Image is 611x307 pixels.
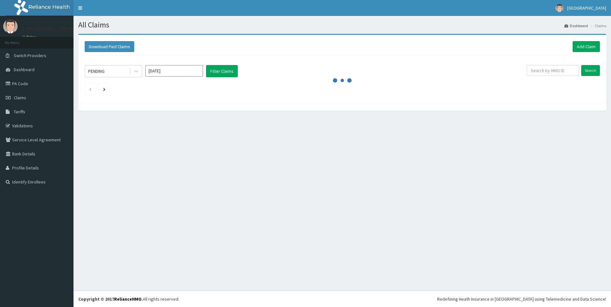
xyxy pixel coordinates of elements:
svg: audio-loading [333,71,352,90]
h1: All Claims [78,21,606,29]
input: Search by HMO ID [527,65,579,76]
p: [GEOGRAPHIC_DATA] [22,26,75,32]
input: Select Month and Year [145,65,203,77]
strong: Copyright © 2017 . [78,296,143,302]
a: Dashboard [564,23,588,28]
a: RelianceHMO [114,296,142,302]
div: PENDING [88,68,104,74]
button: Download Paid Claims [85,41,134,52]
div: Redefining Heath Insurance in [GEOGRAPHIC_DATA] using Telemedicine and Data Science! [437,296,606,302]
a: Add Claim [573,41,600,52]
footer: All rights reserved. [73,291,611,307]
img: User Image [555,4,563,12]
input: Search [581,65,600,76]
a: Online [22,35,38,39]
button: Filter Claims [206,65,238,77]
span: Claims [14,95,26,101]
img: User Image [3,19,18,34]
span: Switch Providers [14,53,46,58]
span: Dashboard [14,67,35,72]
li: Claims [589,23,606,28]
span: [GEOGRAPHIC_DATA] [567,5,606,11]
a: Next page [103,86,105,92]
span: Tariffs [14,109,25,115]
a: Previous page [89,86,92,92]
